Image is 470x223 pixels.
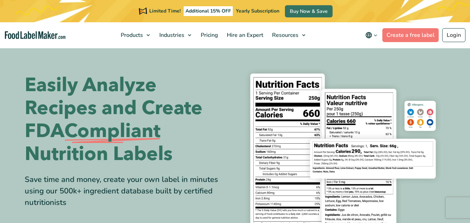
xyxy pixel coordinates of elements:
a: Resources [268,22,309,48]
div: Save time and money, create your own label in minutes using our 500k+ ingredient database built b... [25,174,230,208]
a: Products [117,22,153,48]
span: Yearly Subscription [236,8,279,14]
a: Login [442,28,465,42]
a: Pricing [197,22,221,48]
a: Buy Now & Save [285,5,333,17]
span: Limited Time! [149,8,181,14]
span: Products [119,31,144,39]
a: Hire an Expert [223,22,266,48]
span: Hire an Expert [225,31,264,39]
span: Industries [157,31,185,39]
h1: Easily Analyze Recipes and Create FDA Nutrition Labels [25,74,230,166]
a: Industries [155,22,195,48]
span: Resources [270,31,299,39]
span: Additional 15% OFF [184,6,233,16]
a: Create a free label [382,28,439,42]
span: Compliant [64,120,160,143]
span: Pricing [199,31,219,39]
